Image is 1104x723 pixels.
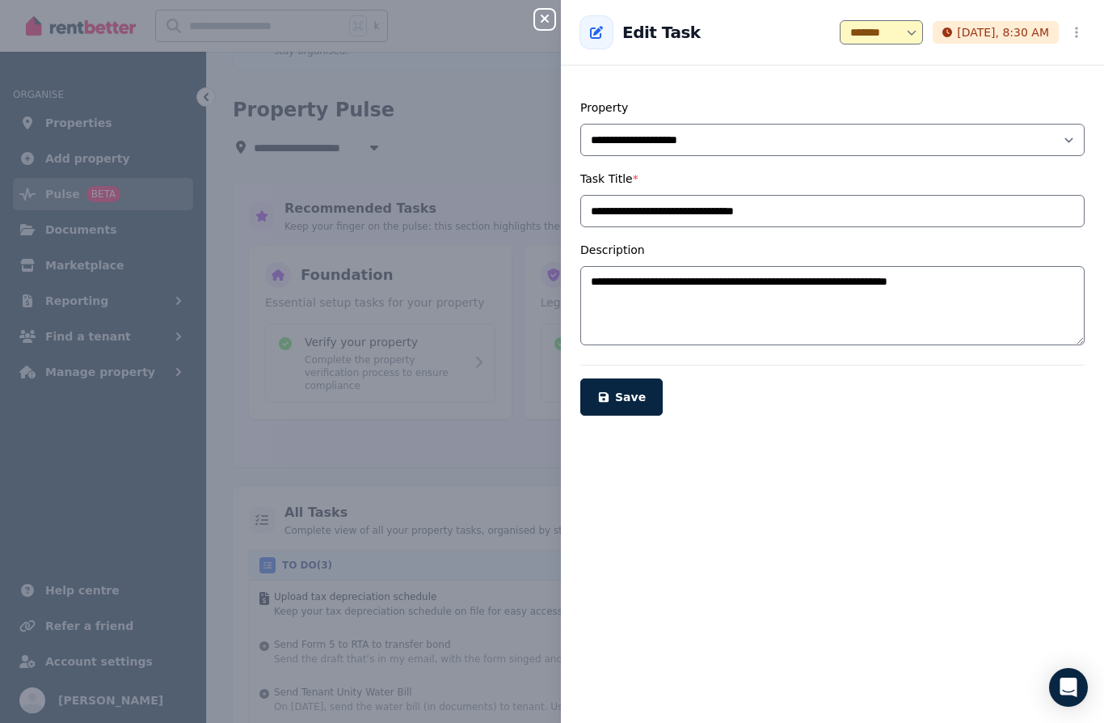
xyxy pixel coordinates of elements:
[580,172,638,185] label: Task Title
[580,101,628,114] label: Property
[622,21,701,44] h2: Edit Task
[580,378,663,416] button: Save
[615,391,646,404] span: Save
[580,243,645,256] label: Description
[933,21,1059,44] button: [DATE], 8:30 AM
[1068,23,1085,42] button: More options
[1049,668,1088,707] div: Open Intercom Messenger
